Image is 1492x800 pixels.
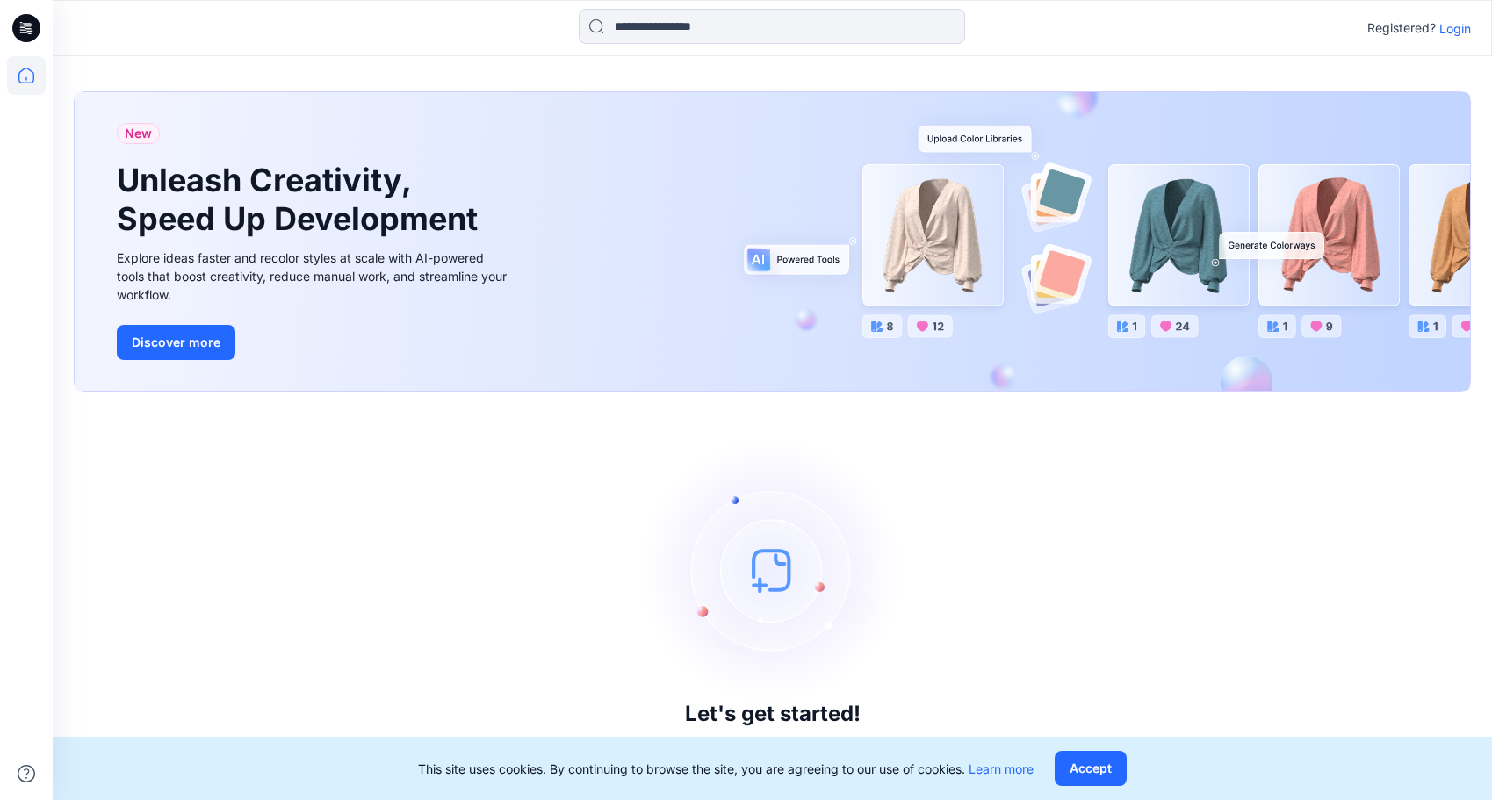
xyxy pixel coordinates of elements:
p: This site uses cookies. By continuing to browse the site, you are agreeing to our use of cookies. [418,760,1034,778]
span: New [125,123,152,144]
div: Explore ideas faster and recolor styles at scale with AI-powered tools that boost creativity, red... [117,249,512,304]
p: Registered? [1367,18,1436,39]
a: Discover more [117,325,512,360]
button: Accept [1055,751,1127,786]
img: empty-state-image.svg [641,438,905,702]
button: Discover more [117,325,235,360]
h3: Let's get started! [685,702,861,726]
p: Login [1439,19,1471,38]
h1: Unleash Creativity, Speed Up Development [117,162,486,237]
p: Click New to add a style or create a folder. [630,733,916,754]
a: Learn more [969,761,1034,776]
